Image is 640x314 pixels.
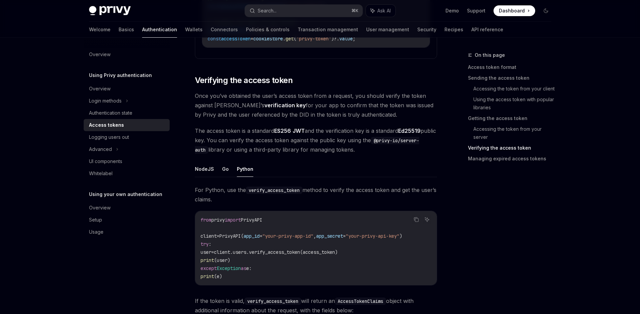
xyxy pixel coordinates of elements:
div: Whitelabel [89,169,113,178]
a: Overview [84,48,170,61]
span: ; [353,36,355,42]
a: User management [366,22,409,38]
h5: Using your own authentication [89,190,162,198]
a: Overview [84,83,170,95]
div: Overview [89,50,111,58]
div: Setup [89,216,102,224]
span: Exception [217,265,241,271]
div: Login methods [89,97,122,105]
span: ⌘ K [351,8,358,13]
a: ES256 [274,127,291,134]
a: API reference [471,22,503,38]
button: Search...⌘K [245,5,362,17]
a: Setup [84,214,170,226]
span: "your-privy-app-id" [262,233,313,239]
a: Logging users out [84,131,170,143]
span: print [201,273,214,279]
a: Using the access token with popular libraries [473,94,557,113]
button: Ask AI [423,215,431,224]
span: (e) [214,273,222,279]
span: const [208,36,221,42]
span: . [283,36,286,42]
span: from [201,217,211,223]
a: UI components [84,155,170,167]
a: Accessing the token from your server [473,124,557,143]
span: = [260,233,262,239]
span: print [201,257,214,263]
span: except [201,265,217,271]
span: client.users.verify_access_token(access_token) [214,249,338,255]
span: = [211,249,214,255]
strong: verification key [264,102,306,109]
span: "your-privy-api-key" [346,233,399,239]
span: app_id [244,233,260,239]
h5: Using Privy authentication [89,71,152,79]
a: Welcome [89,22,111,38]
span: The access token is a standard and the verification key is a standard public key. You can verify ... [195,126,437,154]
a: Overview [84,202,170,214]
button: Python [237,161,253,177]
a: Access tokens [84,119,170,131]
span: PrivyAPI( [219,233,244,239]
a: Usage [84,226,170,238]
div: Overview [89,85,111,93]
button: Go [222,161,229,177]
span: For Python, use the method to verify the access token and get the user’s claims. [195,185,437,204]
button: Toggle dark mode [541,5,551,16]
a: Authentication [142,22,177,38]
span: import [225,217,241,223]
span: Once you’ve obtained the user’s access token from a request, you should verify the token against ... [195,91,437,119]
a: Support [467,7,485,14]
button: Ask AI [366,5,395,17]
div: Logging users out [89,133,129,141]
span: = [251,36,253,42]
a: Basics [119,22,134,38]
a: Ed25519 [398,127,421,134]
code: verify_access_token [246,187,302,194]
span: PrivyAPI [241,217,262,223]
a: Wallets [185,22,203,38]
a: Security [417,22,436,38]
span: user [201,249,211,255]
span: : [209,241,211,247]
a: Whitelabel [84,167,170,180]
div: Authentication state [89,109,132,117]
div: Overview [89,204,111,212]
div: UI components [89,157,122,165]
span: as [241,265,246,271]
span: )?. [331,36,339,42]
span: get [286,36,294,42]
span: try [201,241,209,247]
a: Connectors [211,22,238,38]
span: e: [246,265,252,271]
span: client [201,233,217,239]
span: privy [211,217,225,223]
a: Authentication state [84,107,170,119]
span: ) [399,233,402,239]
span: accessToken [221,36,251,42]
span: On this page [475,51,505,59]
code: verify_access_token [245,298,301,305]
a: Access token format [468,62,557,73]
div: Advanced [89,145,112,153]
span: value [339,36,353,42]
div: Access tokens [89,121,124,129]
img: dark logo [89,6,131,15]
a: Sending the access token [468,73,557,83]
a: Getting the access token [468,113,557,124]
button: Copy the contents from the code block [412,215,421,224]
a: JWT [293,127,305,134]
span: app_secret [316,233,343,239]
a: Demo [445,7,459,14]
span: cookieStore [253,36,283,42]
a: Transaction management [298,22,358,38]
a: Policies & controls [246,22,290,38]
span: , [313,233,316,239]
span: Ask AI [377,7,391,14]
span: (user) [214,257,230,263]
span: 'privy-token' [296,36,331,42]
span: Verifying the access token [195,75,293,86]
a: Accessing the token from your client [473,83,557,94]
span: = [343,233,346,239]
span: ( [294,36,296,42]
